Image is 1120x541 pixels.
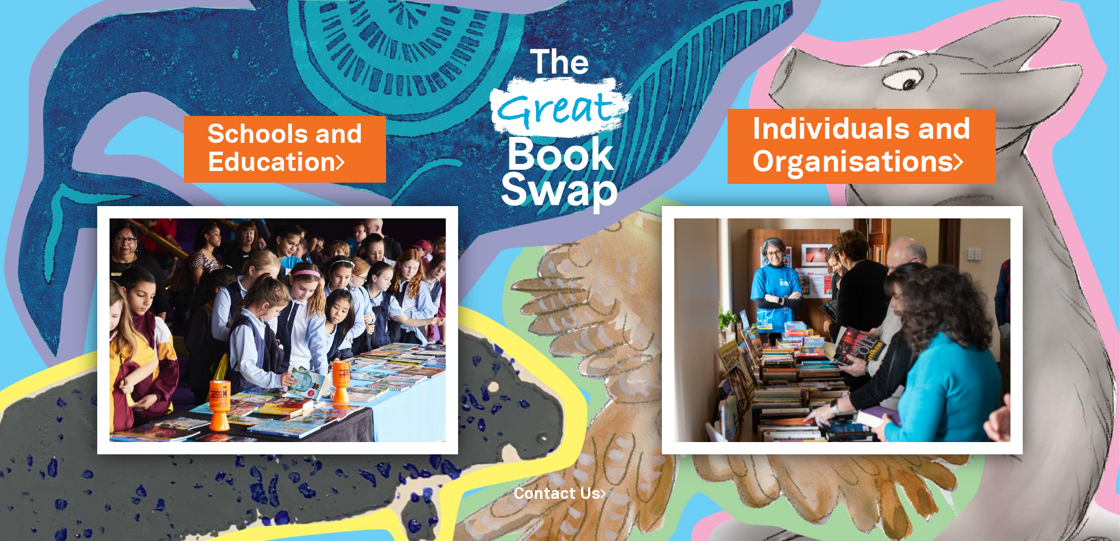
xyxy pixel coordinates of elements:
img: Great Bookswap logo [476,14,645,238]
img: Individuals and Organisations [662,206,1022,454]
a: Schools andEducation [207,117,363,182]
img: Schools and Education [97,206,457,454]
a: Individuals andOrganisations [752,109,971,183]
a: Contact Us [514,487,606,502]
